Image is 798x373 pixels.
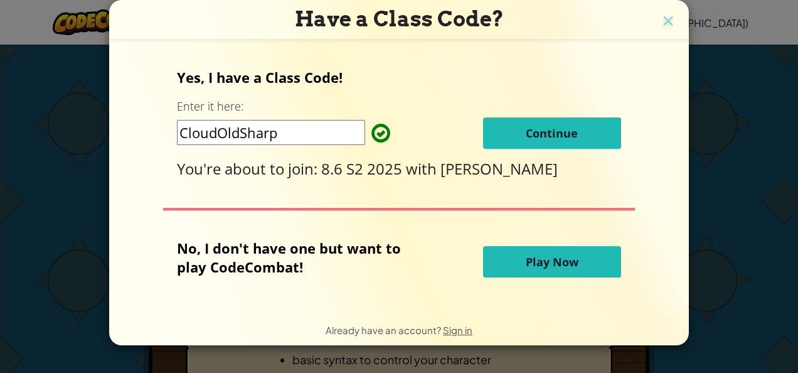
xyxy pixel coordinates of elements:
[526,126,578,141] span: Continue
[660,13,676,31] img: close icon
[177,99,243,114] label: Enter it here:
[443,324,472,336] a: Sign in
[177,68,620,87] p: Yes, I have a Class Code!
[483,117,621,149] button: Continue
[177,239,420,276] p: No, I don't have one but want to play CodeCombat!
[295,6,504,31] span: Have a Class Code?
[177,158,321,179] span: You're about to join:
[406,158,440,179] span: with
[483,246,621,278] button: Play Now
[321,158,406,179] span: 8.6 S2 2025
[326,324,443,336] span: Already have an account?
[440,158,558,179] span: [PERSON_NAME]
[526,254,578,269] span: Play Now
